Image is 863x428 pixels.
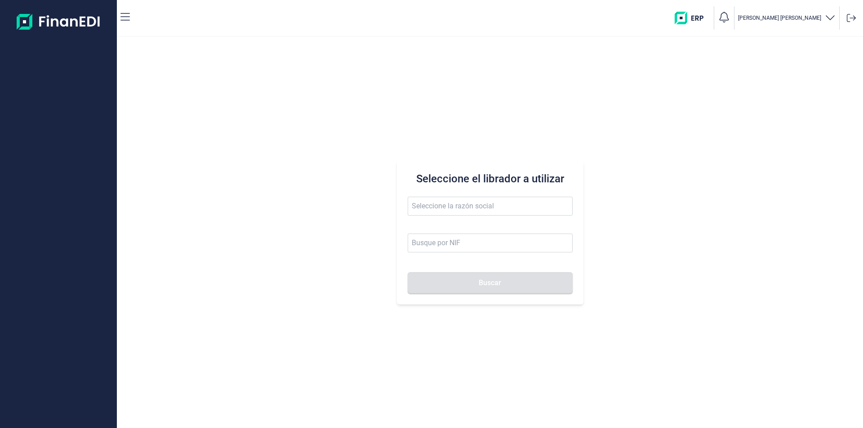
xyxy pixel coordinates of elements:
[408,197,573,216] input: Seleccione la razón social
[738,12,836,25] button: [PERSON_NAME] [PERSON_NAME]
[738,14,821,22] p: [PERSON_NAME] [PERSON_NAME]
[479,279,501,286] span: Buscar
[408,272,573,294] button: Buscar
[675,12,710,24] img: erp
[408,172,573,186] h3: Seleccione el librador a utilizar
[408,234,573,252] input: Busque por NIF
[17,7,101,36] img: Logo de aplicación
